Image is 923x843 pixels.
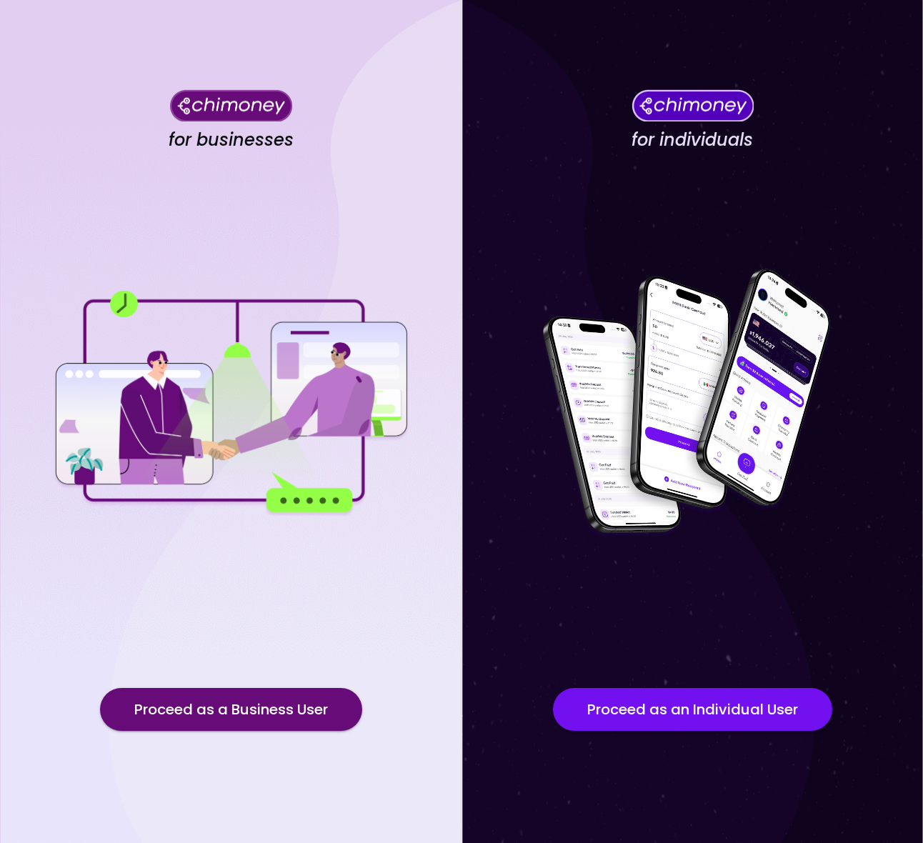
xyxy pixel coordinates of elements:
img: Chimoney for individuals [632,89,754,121]
img: for businesses [52,291,409,516]
img: for individuals [514,261,871,547]
img: Chimoney for businesses [170,89,292,121]
button: Proceed as an Individual User [553,688,832,731]
button: Proceed as a Business User [100,688,362,731]
h4: for businesses [169,129,294,151]
h4: for individuals [632,129,753,151]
